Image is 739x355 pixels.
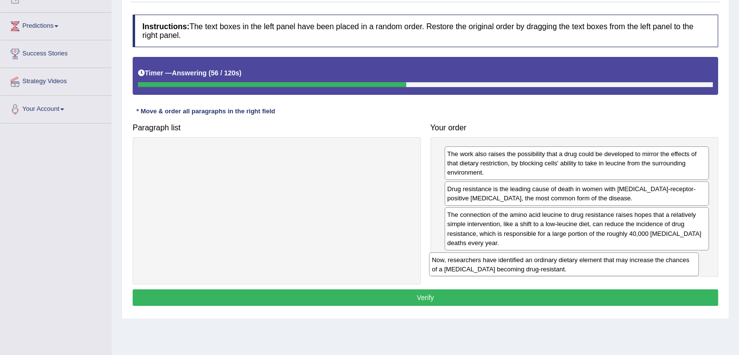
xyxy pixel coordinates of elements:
[142,22,189,31] b: Instructions:
[0,68,111,92] a: Strategy Videos
[445,181,709,206] div: Drug resistance is the leading cause of death in women with [MEDICAL_DATA]-receptor-positive [MED...
[208,69,211,77] b: (
[133,124,421,132] h4: Paragraph list
[430,124,719,132] h4: Your order
[239,69,241,77] b: )
[133,289,718,306] button: Verify
[445,146,709,180] div: The work also raises the possibility that a drug could be developed to mirror the effects of that...
[0,96,111,120] a: Your Account
[0,13,111,37] a: Predictions
[133,107,279,116] div: * Move & order all paragraphs in the right field
[0,40,111,65] a: Success Stories
[138,70,241,77] h5: Timer —
[211,69,239,77] b: 56 / 120s
[429,252,699,277] div: Now, researchers have identified an ordinary dietary element that may increase the chances of a [...
[133,15,718,47] h4: The text boxes in the left panel have been placed in a random order. Restore the original order b...
[172,69,207,77] b: Answering
[445,207,709,250] div: The connection of the amino acid leucine to drug resistance raises hopes that a relatively simple...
